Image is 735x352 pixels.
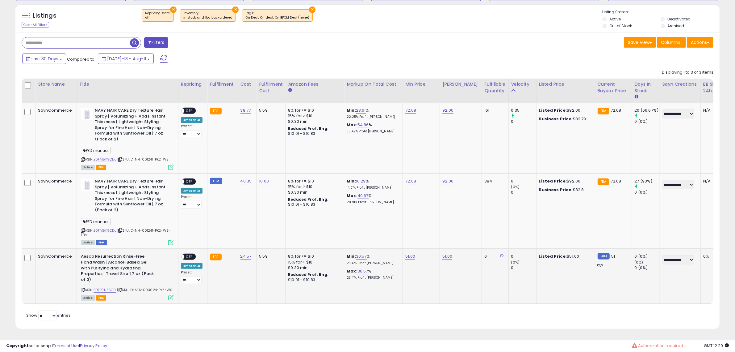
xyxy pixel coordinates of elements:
[240,107,251,114] a: 38.77
[356,107,366,114] a: 28.61
[181,195,203,209] div: Preset:
[259,254,281,259] div: 5.59
[94,287,116,293] a: B0FPRN35G9
[511,190,536,195] div: 0
[609,23,632,28] label: Out of Stock
[357,268,368,274] a: 30.57
[347,268,398,280] div: %
[145,15,170,20] div: off
[81,108,173,169] div: ASIN:
[442,178,453,184] a: 92.00
[539,187,573,193] b: Business Price:
[288,265,339,271] div: $0.30 min
[598,108,609,114] small: FBA
[94,228,116,233] a: B0FM5K9CDL
[183,11,232,20] span: Inventory :
[38,81,74,88] div: Store Name
[288,81,341,88] div: Amazon Fees
[145,11,170,20] span: Repricing state :
[181,124,203,138] div: Preset:
[6,343,29,349] strong: Copyright
[511,178,536,184] div: 0
[539,178,590,184] div: $92.00
[611,107,621,113] span: 72.68
[347,107,356,113] b: Min:
[288,178,339,184] div: 8% for <= $10
[511,119,536,124] div: 0
[635,265,660,271] div: 0 (0%)
[184,254,194,260] span: OFF
[96,295,106,301] span: FBA
[539,116,573,122] b: Business Price:
[96,165,106,170] span: FBA
[347,200,398,204] p: 28.91% Profit [PERSON_NAME]
[107,56,146,62] span: [DATE]-13 - Aug-11
[347,122,357,128] b: Max:
[288,260,339,265] div: 15% for > $10
[81,218,111,225] span: PED manual
[539,253,567,259] b: Listed Price:
[539,178,567,184] b: Listed Price:
[405,81,437,88] div: Min Price
[668,23,684,28] label: Archived
[539,116,590,122] div: $82.79
[347,178,356,184] b: Min:
[347,268,357,274] b: Max:
[31,56,58,62] span: Last 30 Days
[81,165,95,170] span: All listings currently available for purchase on Amazon
[259,108,281,113] div: 5.59
[288,131,339,136] div: $10.01 - $10.83
[347,178,398,190] div: %
[245,11,309,20] span: Tags :
[609,16,621,22] label: Active
[539,187,590,193] div: $82.8
[79,81,176,88] div: Title
[240,253,252,260] a: 24.57
[288,202,339,207] div: $10.01 - $10.83
[484,81,506,94] div: Fulfillable Quantity
[405,107,416,114] a: 72.68
[67,56,95,62] span: Compared to:
[38,254,72,259] div: SaynCommerce
[598,81,629,94] div: Current Buybox Price
[703,81,726,94] div: BB Share 24h.
[81,240,95,245] span: All listings currently available for purchase on Amazon
[347,276,398,280] p: 23.41% Profit [PERSON_NAME]
[181,117,203,123] div: Amazon AI
[687,37,713,48] button: Actions
[81,254,173,299] div: ASIN:
[232,6,239,13] button: ×
[259,178,269,184] a: 10.00
[22,54,66,64] button: Last 30 Days
[26,312,71,318] span: Show: entries
[347,122,398,134] div: %
[635,119,660,124] div: 0 (0%)
[442,81,479,88] div: [PERSON_NAME]
[539,108,590,113] div: $92.00
[635,260,643,265] small: (0%)
[624,37,656,48] button: Save View
[703,178,724,184] div: N/A
[484,108,503,113] div: 161
[511,81,534,88] div: Velocity
[81,147,111,154] span: PED manual
[288,272,328,277] b: Reduced Prof. Rng.
[356,178,366,184] a: 16.29
[288,113,339,119] div: 15% for > $10
[184,108,194,114] span: OFF
[288,190,339,195] div: $0.30 min
[347,186,398,190] p: 14.01% Profit [PERSON_NAME]
[635,178,660,184] div: 27 (90%)
[635,81,657,94] div: Days In Stock
[484,178,503,184] div: 384
[144,37,168,48] button: Filters
[95,178,170,214] b: NAVY HAIR CARE Dry Texture Hair Spray | Volumizing + Adds Instant Thickness | Lightweight Styling...
[347,253,356,259] b: Min:
[539,107,567,113] b: Listed Price:
[703,254,724,259] div: 0%
[245,15,309,20] div: On Deal, On deal, On BFCM Deal (none)
[347,193,398,204] div: %
[405,253,415,260] a: 51.00
[81,228,170,237] span: | SKU: D-NH-001241-PK2-WS-FBM
[635,94,638,100] small: Days In Stock.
